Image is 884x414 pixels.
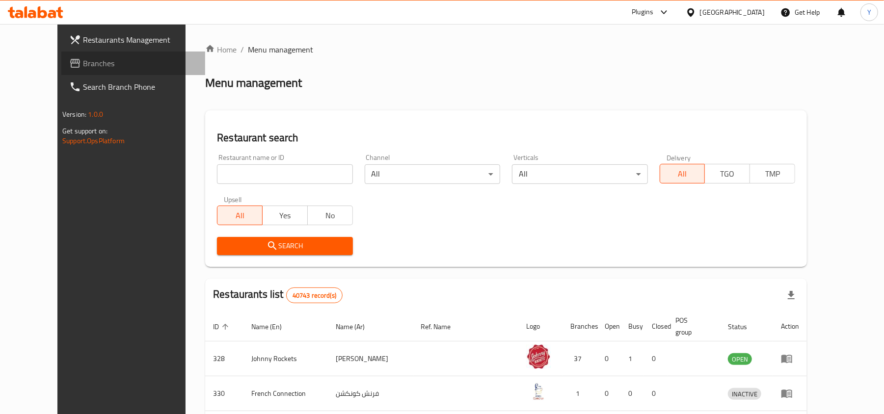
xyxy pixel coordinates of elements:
[83,57,197,69] span: Branches
[287,291,342,300] span: 40743 record(s)
[336,321,377,333] span: Name (Ar)
[205,44,807,55] nav: breadcrumb
[728,321,760,333] span: Status
[217,237,352,255] button: Search
[781,353,799,364] div: Menu
[328,376,413,411] td: فرنش كونكشن
[217,130,795,145] h2: Restaurant search
[620,311,644,341] th: Busy
[205,341,243,376] td: 328
[217,206,263,225] button: All
[728,354,752,365] span: OPEN
[597,341,620,376] td: 0
[644,376,668,411] td: 0
[526,344,551,369] img: Johnny Rockets
[781,388,799,399] div: Menu
[597,311,620,341] th: Open
[512,164,647,184] div: All
[213,287,343,303] h2: Restaurants list
[644,341,668,376] td: 0
[526,379,551,404] img: French Connection
[620,341,644,376] td: 1
[664,167,701,181] span: All
[644,311,668,341] th: Closed
[83,81,197,93] span: Search Branch Phone
[221,208,259,223] span: All
[597,376,620,411] td: 0
[241,44,244,55] li: /
[267,208,304,223] span: Yes
[754,167,791,181] span: TMP
[225,240,345,252] span: Search
[61,28,205,52] a: Restaurants Management
[61,52,205,75] a: Branches
[205,376,243,411] td: 330
[700,7,765,18] div: [GEOGRAPHIC_DATA]
[62,125,107,137] span: Get support on:
[421,321,464,333] span: Ref. Name
[563,311,597,341] th: Branches
[773,311,807,341] th: Action
[262,206,308,225] button: Yes
[728,353,752,365] div: OPEN
[704,164,750,183] button: TGO
[675,314,708,338] span: POS group
[779,284,803,307] div: Export file
[563,341,597,376] td: 37
[867,7,871,18] span: Y
[307,206,353,225] button: No
[660,164,705,183] button: All
[83,34,197,46] span: Restaurants Management
[205,44,237,55] a: Home
[667,154,691,161] label: Delivery
[632,6,653,18] div: Plugins
[224,196,242,203] label: Upsell
[312,208,349,223] span: No
[88,108,103,121] span: 1.0.0
[620,376,644,411] td: 0
[365,164,500,184] div: All
[62,108,86,121] span: Version:
[243,341,328,376] td: Johnny Rockets
[286,287,343,303] div: Total records count
[248,44,313,55] span: Menu management
[251,321,295,333] span: Name (En)
[205,75,302,91] h2: Menu management
[213,321,232,333] span: ID
[709,167,746,181] span: TGO
[217,164,352,184] input: Search for restaurant name or ID..
[61,75,205,99] a: Search Branch Phone
[728,388,761,400] span: INACTIVE
[328,341,413,376] td: [PERSON_NAME]
[243,376,328,411] td: French Connection
[518,311,563,341] th: Logo
[62,134,125,147] a: Support.OpsPlatform
[563,376,597,411] td: 1
[750,164,795,183] button: TMP
[728,388,761,400] div: INACTIVE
